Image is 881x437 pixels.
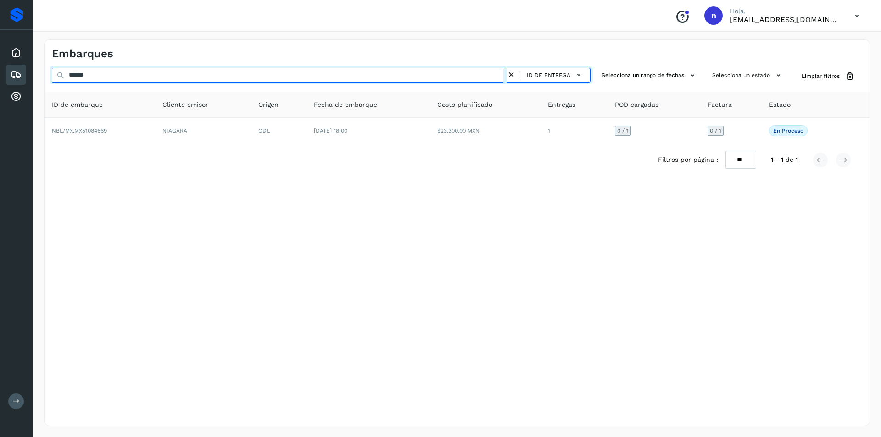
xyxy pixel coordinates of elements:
[6,65,26,85] div: Embarques
[314,127,347,134] span: [DATE] 18:00
[52,127,107,134] span: NBL/MX.MX51084669
[314,100,377,110] span: Fecha de embarque
[771,155,798,165] span: 1 - 1 de 1
[52,100,103,110] span: ID de embarque
[251,118,307,144] td: GDL
[430,118,541,144] td: $23,300.00 MXN
[548,100,575,110] span: Entregas
[802,72,840,80] span: Limpiar filtros
[155,118,251,144] td: NIAGARA
[708,68,787,83] button: Selecciona un estado
[615,100,658,110] span: POD cargadas
[6,43,26,63] div: Inicio
[730,15,840,24] p: nchavez@aeo.mx
[598,68,701,83] button: Selecciona un rango de fechas
[52,47,113,61] h4: Embarques
[710,128,721,133] span: 0 / 1
[6,87,26,107] div: Cuentas por cobrar
[162,100,208,110] span: Cliente emisor
[258,100,279,110] span: Origen
[524,68,586,82] button: ID de entrega
[730,7,840,15] p: Hola,
[773,127,803,134] p: En proceso
[541,118,608,144] td: 1
[769,100,791,110] span: Estado
[527,71,570,79] span: ID de entrega
[658,155,718,165] span: Filtros por página :
[794,68,862,85] button: Limpiar filtros
[617,128,629,133] span: 0 / 1
[437,100,492,110] span: Costo planificado
[708,100,732,110] span: Factura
